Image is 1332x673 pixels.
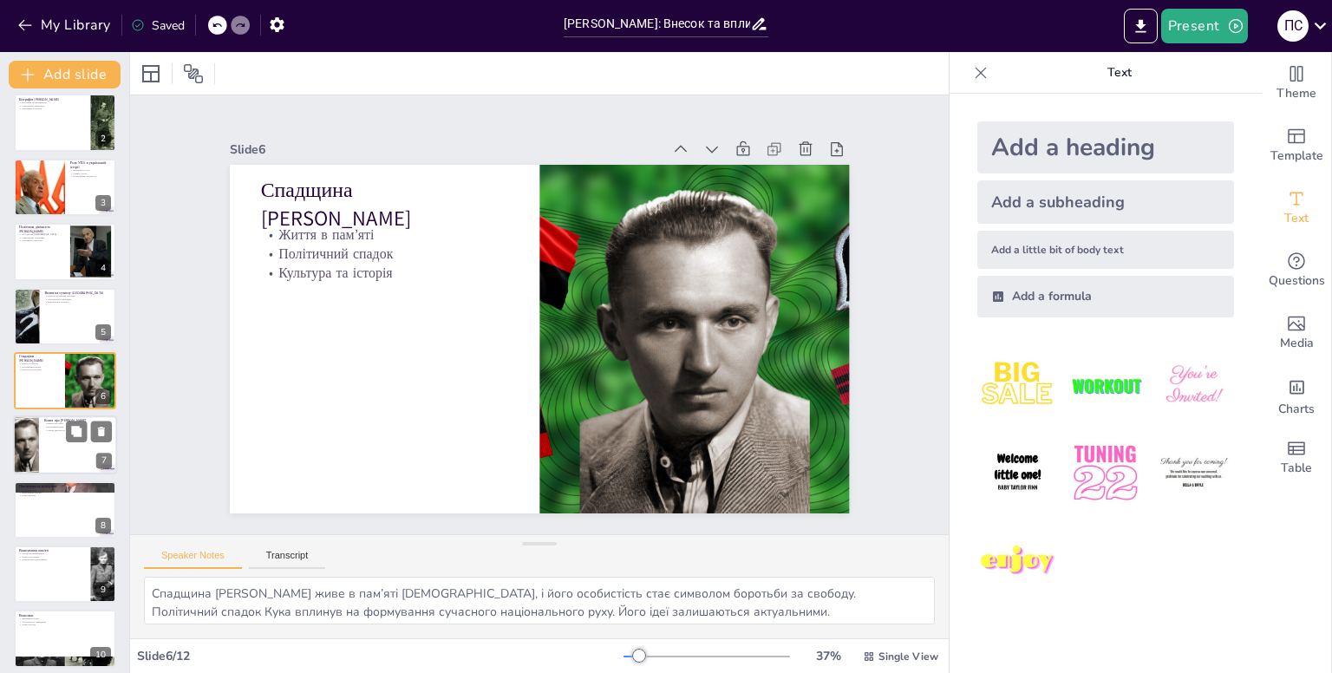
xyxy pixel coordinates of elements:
button: Speaker Notes [144,550,242,569]
img: 2.jpeg [1065,345,1146,426]
p: Книга про [PERSON_NAME] [44,418,112,423]
p: Важливість УПА [70,168,111,172]
span: Position [183,63,204,84]
p: Пам’ятники [PERSON_NAME] [19,487,111,491]
div: Saved [131,17,185,34]
p: Важливість Кука [19,617,111,620]
div: 2 [14,94,116,151]
div: П С [1277,10,1309,42]
button: Export to PowerPoint [1124,9,1158,43]
div: Slide 6 [230,141,663,158]
textarea: Спадщина [PERSON_NAME] живе в пам’яті [DEMOGRAPHIC_DATA], і його особистість стає символом бороть... [144,577,935,624]
p: Життя в пам’яті [19,362,60,365]
p: Text [995,52,1244,94]
div: 6 [14,352,116,409]
span: Text [1284,209,1309,228]
p: Спадщина [PERSON_NAME] [260,175,508,233]
span: Charts [1278,400,1315,419]
div: Add charts and graphs [1262,364,1331,427]
span: Single View [878,650,938,663]
img: 6.jpeg [1153,433,1234,513]
p: Політичні структури [19,239,65,243]
div: 37 % [807,648,849,664]
p: Культура та історія [19,369,60,372]
span: Theme [1276,84,1316,103]
div: Layout [137,60,165,88]
div: 9 [14,546,116,603]
p: Освіта молоді [19,623,111,626]
div: Add text boxes [1262,177,1331,239]
p: Стратегічна діяльність [19,103,86,107]
div: Add images, graphics, shapes or video [1262,302,1331,364]
img: 5.jpeg [1065,433,1146,513]
p: Книги про Кука [44,422,112,426]
p: Актуальність принципів [19,619,111,623]
div: 6 [95,389,111,404]
span: Media [1280,334,1314,353]
div: Add a table [1262,427,1331,489]
img: 3.jpeg [1153,345,1234,426]
p: Біографія [PERSON_NAME] [19,96,86,101]
p: Національна ідентичність [19,559,86,562]
div: Add ready made slides [1262,114,1331,177]
div: 7 [96,454,112,469]
p: Освітні програми [19,555,86,559]
div: 9 [95,582,111,598]
input: Insert title [564,11,750,36]
button: Delete Slide [91,421,112,442]
div: 4 [95,260,111,276]
div: Add a little bit of body text [977,231,1234,269]
div: 2 [95,131,111,147]
p: Висновки [19,612,111,617]
p: Життя в пам’яті [260,225,508,244]
div: 3 [14,159,116,216]
p: Спадщина [PERSON_NAME] [19,354,60,363]
p: Політична діяльність [PERSON_NAME] [19,225,65,234]
div: 3 [95,195,111,211]
button: Duplicate Slide [66,421,87,442]
div: 7 [13,416,117,475]
p: Сучасна політична ситуація [44,294,111,297]
p: Культура та історія [260,264,508,283]
span: Questions [1269,271,1325,291]
p: Біографічні дані [44,426,112,429]
button: Transcript [249,550,326,569]
div: Slide 6 / 12 [137,648,624,664]
p: Міжнародна підтримка [19,236,65,239]
div: Change the overall theme [1262,52,1331,114]
div: 10 [90,647,111,663]
div: Get real-time input from your audience [1262,239,1331,302]
p: Відновлення інтересу [44,300,111,304]
p: Актуальність принципів [44,297,111,301]
div: 5 [95,324,111,340]
div: 10 [14,610,116,667]
p: Політичний спадок [260,244,508,263]
p: Роль УПА в українській історії [70,160,111,170]
button: My Library [13,11,118,39]
p: Аналіз діяльності [44,429,112,433]
button: П С [1277,9,1309,43]
img: 7.jpeg [977,521,1058,602]
p: Заходи на вшанування [19,552,86,555]
button: Present [1161,9,1248,43]
div: Add a formula [977,276,1234,317]
p: Політичний спадок [19,365,60,369]
p: Пам’ятники та меморіали [19,483,111,488]
img: 1.jpeg [977,345,1058,426]
div: 8 [95,518,111,533]
img: 4.jpeg [977,433,1058,513]
div: Add a heading [977,121,1234,173]
span: Template [1270,147,1323,166]
p: Вшанування пам’яті [19,491,111,494]
div: 5 [14,288,116,345]
div: 8 [14,481,116,539]
div: 4 [14,223,116,280]
p: Об’єднання [DEMOGRAPHIC_DATA] [19,233,65,237]
p: Біографія та народження [19,101,86,104]
p: Вплив на сучасну [GEOGRAPHIC_DATA] [44,290,111,295]
p: Вшанування пам’яті [19,548,86,553]
p: Освіта молоді [19,493,111,497]
p: Формування свідомості [70,175,111,179]
span: Table [1281,459,1312,478]
button: Add slide [9,61,121,88]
